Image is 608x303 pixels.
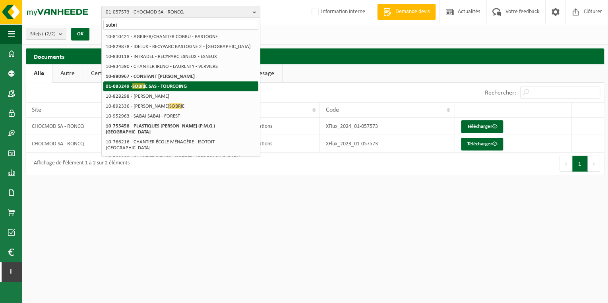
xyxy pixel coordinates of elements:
[239,135,319,152] td: Attestations
[30,28,56,40] span: Site(s)
[461,138,503,151] a: Télécharger
[45,31,56,37] count: (2/2)
[103,20,258,30] input: Chercher des succursales liées
[377,4,436,20] a: Demande devis
[169,103,182,109] span: SOBRI
[52,64,83,83] a: Autre
[103,62,258,71] li: 10-934390 - CHANTIER IRENO - LAURENTY - VERVIERS
[103,137,258,153] li: 10-766216 - CHANTIER ÉCOLE MÉNAGÈRE - ISOTOIT - [GEOGRAPHIC_DATA]
[132,83,145,89] span: SOBRI
[326,107,339,113] span: Code
[106,83,187,89] strong: 01-083249 - E SAS - TOURCOING
[461,120,503,133] a: Télécharger
[8,262,14,282] span: I
[101,6,260,18] button: 01-057573 - CHOCMOD SA - RONCQ
[83,64,123,83] a: Certificat
[320,118,455,135] td: XFlux_2024_01-057573
[320,135,455,152] td: XFlux_2023_01-057573
[103,111,258,121] li: 10-952963 - SABAI SABAI - FOREST
[239,118,319,135] td: Attestations
[393,8,432,16] span: Demande devis
[30,156,130,171] div: Affichage de l'élément 1 à 2 sur 2 éléments
[103,42,258,52] li: 10-829878 - IDELUX - RECYPARC BASTOGNE 2 - [GEOGRAPHIC_DATA]
[560,156,572,172] button: Previous
[26,135,160,152] td: CHOCMOD SA - RONCQ
[485,90,516,96] label: Rechercher:
[103,153,258,163] li: 10-769102 - CHANTIER IXELLES - ISOTOIT - [GEOGRAPHIC_DATA]
[106,124,218,135] strong: 10-755458 - PLASTIQUES [PERSON_NAME] (P.M.G.) - [GEOGRAPHIC_DATA]
[32,107,41,113] span: Site
[310,6,365,18] label: Information interne
[106,74,195,79] strong: 10-980967 - CONSTANT [PERSON_NAME]
[26,118,160,135] td: CHOCMOD SA - RONCQ
[588,156,600,172] button: Next
[71,28,89,41] button: OK
[103,101,258,111] li: 10-892336 - [PERSON_NAME] E
[103,91,258,101] li: 10-828298 - [PERSON_NAME]
[26,48,604,64] h2: Documents
[26,28,66,40] button: Site(s)(2/2)
[106,6,250,18] span: 01-057573 - CHOCMOD SA - RONCQ
[103,52,258,62] li: 10-830118 - INTRADEL - RECYPARC ESNEUX - ESNEUX
[103,32,258,42] li: 10-810421 - AGRIFER/CHANTIER COBRU - BASTOGNE
[572,156,588,172] button: 1
[26,64,52,83] a: Alle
